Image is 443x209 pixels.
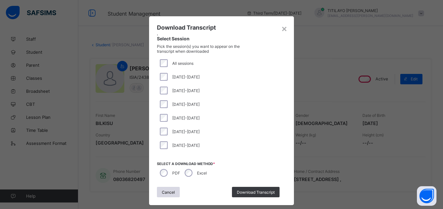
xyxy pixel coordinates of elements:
div: × [281,23,287,34]
span: Pick the session(s) you want to appear on the transcript when downloaded [157,44,244,54]
span: [DATE]-[DATE] [172,75,200,79]
span: [DATE]-[DATE] [172,129,200,134]
span: [DATE]-[DATE] [172,143,200,148]
span: All sessions [172,61,193,66]
span: [DATE]-[DATE] [172,116,200,120]
span: [DATE]-[DATE] [172,88,200,93]
span: [DATE]-[DATE] [172,102,200,107]
label: PDF [172,171,180,175]
span: Select a download method [157,162,286,166]
span: Select Session [157,36,281,41]
span: Download Transcript [237,190,275,195]
span: Download Transcript [157,24,216,31]
div: , [157,31,281,54]
button: Open asap [417,186,436,206]
label: Excel [197,171,207,175]
span: Cancel [162,190,175,195]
